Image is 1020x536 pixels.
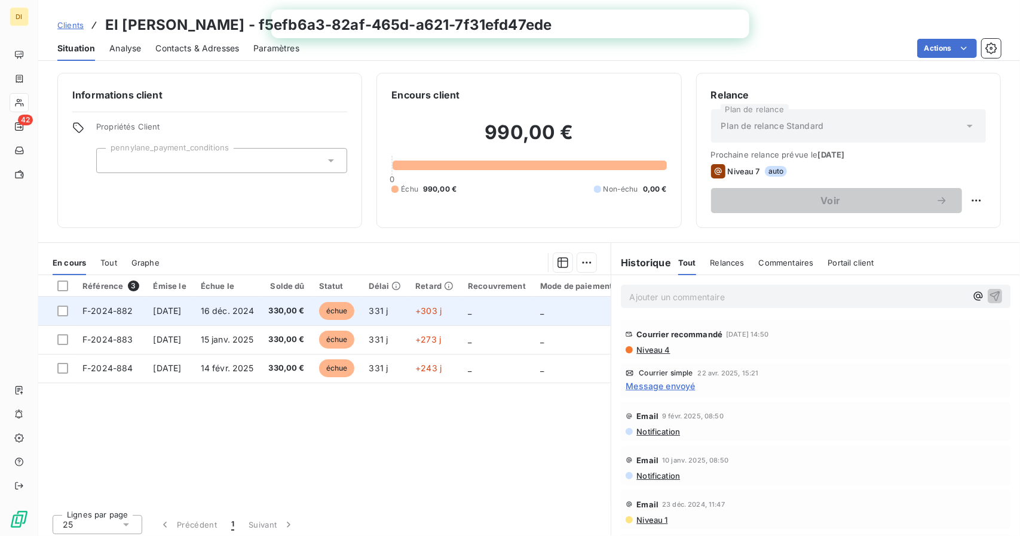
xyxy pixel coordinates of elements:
span: Paramètres [253,42,299,54]
span: 330,00 € [269,362,305,374]
span: Relances [710,258,745,267]
span: _ [468,363,471,373]
span: 330,00 € [269,334,305,346]
div: Statut [319,281,355,291]
div: Échue le [201,281,255,291]
span: F-2024-882 [82,306,133,316]
span: 14 févr. 2025 [201,363,254,373]
span: 22 avr. 2025, 15:21 [698,369,759,377]
span: Courrier recommandé [636,329,722,339]
iframe: Intercom live chat [979,495,1008,524]
span: Contacts & Adresses [155,42,239,54]
span: Message envoyé [626,380,695,392]
div: Retard [415,281,454,291]
h3: EI [PERSON_NAME] - f5efb6a3-82af-465d-a621-7f31efd47ede [105,14,552,36]
span: [DATE] [154,363,182,373]
span: 25 [63,519,73,531]
span: Niveau 7 [728,167,760,176]
span: Graphe [131,258,160,267]
span: Email [636,455,658,465]
span: Prochaine relance prévue le [711,150,986,159]
span: Clients [57,20,84,30]
span: F-2024-884 [82,363,133,373]
span: F-2024-883 [82,334,133,344]
span: +243 j [415,363,442,373]
span: 42 [18,115,33,125]
a: Clients [57,19,84,31]
span: 331 j [369,306,388,316]
h6: Relance [711,88,986,102]
span: _ [468,306,471,316]
h2: 990,00 € [391,121,666,156]
span: 331 j [369,334,388,344]
span: Tout [678,258,696,267]
h6: Historique [611,255,671,270]
span: Notification [635,427,680,436]
span: Échu [401,184,418,195]
span: [DATE] [154,306,182,316]
span: 0 [390,174,394,184]
span: échue [319,359,355,377]
span: Propriétés Client [96,122,347,138]
span: En cours [53,258,86,267]
div: Référence [82,281,139,291]
button: Actions [917,39,977,58]
span: 1 [231,519,234,531]
span: Notification [635,471,680,480]
div: DI [10,7,29,26]
span: auto [765,166,788,177]
span: Plan de relance Standard [721,120,824,132]
span: Niveau 4 [635,345,670,355]
div: Mode de paiement [540,281,612,291]
span: 990,00 € [423,184,457,195]
span: _ [468,334,471,344]
span: Email [636,411,658,421]
span: 23 déc. 2024, 11:47 [662,501,725,508]
div: Délai [369,281,401,291]
span: Email [636,500,658,509]
h6: Informations client [72,88,347,102]
span: [DATE] 14:50 [726,331,768,338]
span: échue [319,302,355,320]
span: 331 j [369,363,388,373]
span: Commentaires [759,258,814,267]
span: +303 j [415,306,442,316]
iframe: Intercom live chat bannière [271,10,749,38]
span: 330,00 € [269,305,305,317]
span: 9 févr. 2025, 08:50 [662,412,724,420]
span: 3 [128,281,139,291]
div: Recouvrement [468,281,526,291]
span: [DATE] [818,150,845,159]
img: Logo LeanPay [10,510,29,529]
span: 0,00 € [643,184,667,195]
span: Portail client [828,258,874,267]
span: [DATE] [154,334,182,344]
span: Non-échu [604,184,638,195]
span: Voir [725,196,936,205]
span: +273 j [415,334,441,344]
div: Émise le [154,281,186,291]
span: Analyse [109,42,141,54]
span: 10 janv. 2025, 08:50 [662,457,728,464]
h6: Encours client [391,88,460,102]
span: Courrier simple [639,369,693,377]
span: Tout [100,258,117,267]
span: _ [540,363,544,373]
span: _ [540,334,544,344]
span: 16 déc. 2024 [201,306,255,316]
input: Ajouter une valeur [106,155,116,166]
span: échue [319,331,355,349]
div: Solde dû [269,281,305,291]
span: Niveau 1 [635,515,667,525]
button: Voir [711,188,962,213]
span: _ [540,306,544,316]
span: 15 janv. 2025 [201,334,254,344]
span: Situation [57,42,95,54]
